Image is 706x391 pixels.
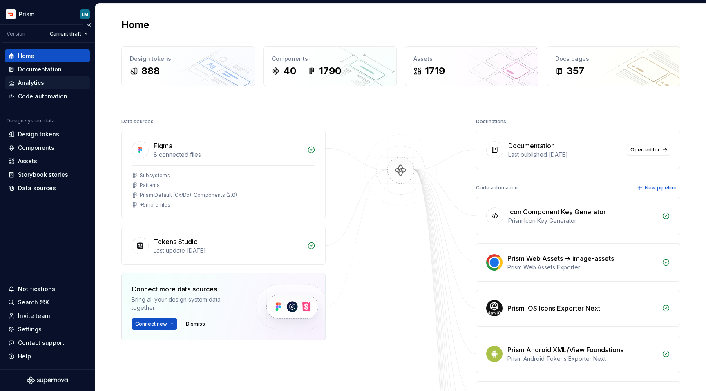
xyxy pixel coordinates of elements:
[18,352,31,360] div: Help
[18,144,54,152] div: Components
[508,207,606,217] div: Icon Component Key Generator
[46,28,92,40] button: Current draft
[507,345,623,355] div: Prism Android XML/View Foundations
[18,171,68,179] div: Storybook stories
[18,298,49,307] div: Search ⌘K
[140,202,170,208] div: + 5 more files
[5,49,90,62] a: Home
[476,116,506,127] div: Destinations
[507,253,614,263] div: Prism Web Assets -> image-assets
[567,64,584,78] div: 357
[547,46,680,86] a: Docs pages357
[5,350,90,363] button: Help
[18,92,67,100] div: Code automation
[50,31,81,37] span: Current draft
[645,184,677,191] span: New pipeline
[627,144,670,156] a: Open editor
[2,5,93,23] button: PrismLM
[5,336,90,349] button: Contact support
[476,182,518,193] div: Code automation
[154,151,302,159] div: 8 connected files
[413,55,530,63] div: Assets
[141,64,160,78] div: 888
[140,172,170,179] div: Subsystems
[5,155,90,168] a: Assets
[83,19,95,31] button: Collapse sidebar
[132,318,177,330] button: Connect new
[272,55,388,63] div: Components
[130,55,246,63] div: Design tokens
[154,247,302,255] div: Last update [DATE]
[27,376,68,384] svg: Supernova Logo
[18,65,62,73] div: Documentation
[507,263,657,271] div: Prism Web Assets Exporter
[7,31,25,37] div: Version
[5,282,90,295] button: Notifications
[18,285,55,293] div: Notifications
[5,309,90,322] a: Invite team
[508,217,657,225] div: Prism Icon Key Generator
[132,295,242,312] div: Bring all your design system data together.
[5,182,90,195] a: Data sources
[18,130,59,138] div: Design tokens
[186,321,205,327] span: Dismiss
[425,64,445,78] div: 1719
[154,237,198,247] div: Tokens Studio
[5,63,90,76] a: Documentation
[508,151,622,159] div: Last published [DATE]
[5,168,90,181] a: Storybook stories
[507,303,600,313] div: Prism iOS Icons Exporter Next
[132,284,242,294] div: Connect more data sources
[18,52,34,60] div: Home
[630,147,660,153] span: Open editor
[140,182,160,189] div: Patterns
[555,55,672,63] div: Docs pages
[121,131,326,218] a: Figma8 connected filesSubsystemsPatternsPrism Default (Cx/Dx): Components (2.0)+5more files
[182,318,209,330] button: Dismiss
[121,116,154,127] div: Data sources
[18,339,64,347] div: Contact support
[5,323,90,336] a: Settings
[507,355,657,363] div: Prism Android Tokens Exporter Next
[635,182,680,193] button: New pipeline
[7,118,55,124] div: Design system data
[5,128,90,141] a: Design tokens
[283,64,296,78] div: 40
[508,141,555,151] div: Documentation
[121,227,326,265] a: Tokens StudioLast update [DATE]
[6,9,16,19] img: bd52d190-91a7-4889-9e90-eccda45865b1.png
[319,64,341,78] div: 1790
[18,157,37,165] div: Assets
[5,141,90,154] a: Components
[154,141,172,151] div: Figma
[5,76,90,89] a: Analytics
[18,312,50,320] div: Invite team
[19,10,34,18] div: Prism
[263,46,397,86] a: Components401790
[121,18,149,31] h2: Home
[18,79,44,87] div: Analytics
[405,46,538,86] a: Assets1719
[140,192,237,198] div: Prism Default (Cx/Dx): Components (2.0)
[18,325,42,333] div: Settings
[5,296,90,309] button: Search ⌘K
[121,46,255,86] a: Design tokens888
[82,11,88,18] div: LM
[135,321,167,327] span: Connect new
[18,184,56,192] div: Data sources
[5,90,90,103] a: Code automation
